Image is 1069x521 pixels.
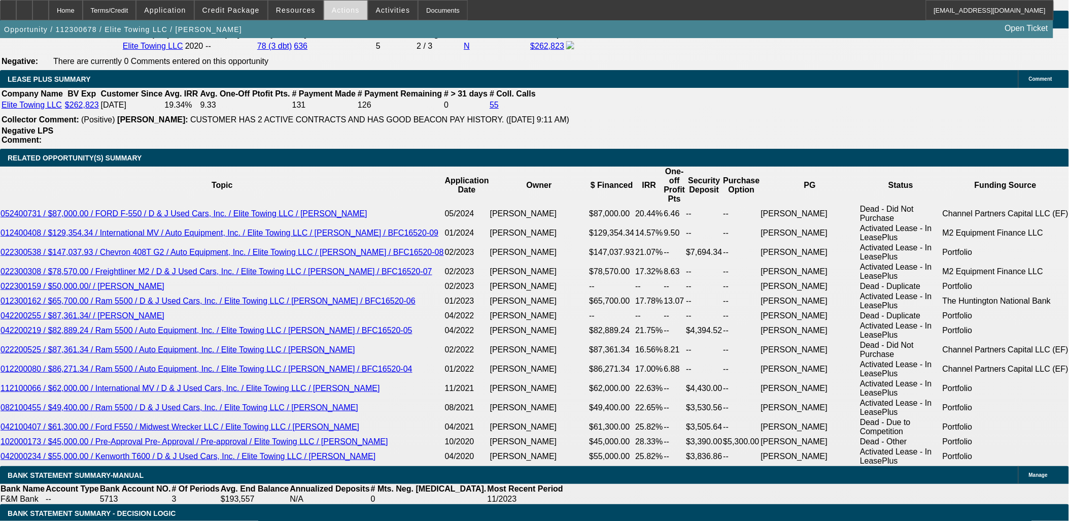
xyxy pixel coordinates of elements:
a: 022300308 / $78,570.00 / Freightliner M2 / D & J Used Cars, Inc. / Elite Towing LLC / [PERSON_NAM... [1,267,432,276]
td: -- [664,321,686,340]
th: Status [859,167,942,204]
span: (Positive) [81,115,115,124]
td: 0 [370,494,487,504]
td: -- [664,311,686,321]
span: -- [205,42,211,50]
div: 2 / 3 [417,42,462,51]
td: Dead - Duplicate [859,311,942,321]
b: [PERSON_NAME]: [117,115,188,124]
th: Account Type [45,484,99,494]
td: -- [723,447,761,466]
td: Channel Partners Capital LLC (EF) [942,340,1069,360]
b: Negative LPS Comment: [2,126,53,144]
b: Avg. IRR [164,89,198,98]
a: 042000234 / $55,000.00 / Kenworth T600 / D & J Used Cars, Inc. / Elite Towing LLC / [PERSON_NAME] [1,452,375,461]
span: LEASE PLUS SUMMARY [8,75,91,83]
a: 042200255 / $87,361.34/ / [PERSON_NAME] [1,311,164,320]
td: $86,271.34 [589,360,635,379]
td: 05/2024 [444,204,490,223]
td: 0 [443,100,488,110]
td: 21.75% [635,321,663,340]
td: 22.65% [635,398,663,417]
td: -- [723,223,761,243]
a: N [464,42,470,50]
span: BANK STATEMENT SUMMARY-MANUAL [8,471,144,479]
span: Opportunity / 112300678 / Elite Towing LLC / [PERSON_NAME] [4,25,242,34]
a: 012400408 / $129,354.34 / International MV / Auto Equipment, Inc. / Elite Towing LLC / [PERSON_NA... [1,229,438,237]
span: There are currently 0 Comments entered on this opportunity [53,57,268,66]
span: Actions [332,6,360,14]
td: Activated Lease - In LeasePlus [859,223,942,243]
td: [PERSON_NAME] [761,340,860,360]
td: [PERSON_NAME] [490,223,589,243]
td: N/A [289,494,370,504]
th: $ Financed [589,167,635,204]
button: Credit Package [195,1,267,20]
td: [PERSON_NAME] [490,291,589,311]
a: 052400731 / $87,000.00 / FORD F-550 / D & J Used Cars, Inc. / Elite Towing LLC / [PERSON_NAME] [1,209,367,218]
td: 21.07% [635,243,663,262]
td: Channel Partners Capital LLC (EF) [942,360,1069,379]
td: -- [664,398,686,417]
td: 02/2023 [444,262,490,281]
td: 01/2023 [444,291,490,311]
td: [PERSON_NAME] [761,243,860,262]
td: 13.07 [664,291,686,311]
td: -- [723,281,761,291]
th: Owner [490,167,589,204]
th: PG [761,167,860,204]
td: -- [723,321,761,340]
td: 28.33% [635,437,663,447]
a: 112100066 / $62,000.00 / International MV / D & J Used Cars, Inc. / Elite Towing LLC / [PERSON_NAME] [1,384,380,393]
td: 6.46 [664,204,686,223]
td: 19.34% [164,100,198,110]
td: -- [723,360,761,379]
td: [PERSON_NAME] [761,223,860,243]
b: # Coll. Calls [490,89,536,98]
td: [PERSON_NAME] [490,379,589,398]
a: 022200525 / $87,361.34 / Ram 5500 / Auto Equipment, Inc. / Elite Towing LLC / [PERSON_NAME] [1,345,355,354]
td: -- [685,281,722,291]
td: Portfolio [942,417,1069,437]
td: $45,000.00 [589,437,635,447]
td: The Huntington National Bank [942,291,1069,311]
td: $62,000.00 [589,379,635,398]
th: Bank Account NO. [99,484,171,494]
a: 55 [490,101,499,109]
td: 08/2021 [444,398,490,417]
b: # > 31 days [444,89,488,98]
td: 11/2021 [444,379,490,398]
td: Dead - Due to Competition [859,417,942,437]
a: 78 (3 dbt) [257,42,292,50]
th: # Mts. Neg. [MEDICAL_DATA]. [370,484,487,494]
td: $61,300.00 [589,417,635,437]
a: Elite Towing LLC [2,101,62,109]
td: Dead - Did Not Purchase [859,204,942,223]
td: 126 [357,100,442,110]
td: Dead - Duplicate [859,281,942,291]
th: Avg. End Balance [220,484,290,494]
td: $193,557 [220,494,290,504]
span: Comment [1029,76,1052,82]
td: -- [664,437,686,447]
td: -- [635,311,663,321]
td: -- [723,398,761,417]
td: [PERSON_NAME] [761,291,860,311]
td: $147,037.93 [589,243,635,262]
td: -- [685,223,722,243]
td: $5,300.00 [723,437,761,447]
td: [PERSON_NAME] [761,360,860,379]
td: -- [685,340,722,360]
td: -- [723,417,761,437]
td: -- [589,311,635,321]
td: $78,570.00 [589,262,635,281]
td: $129,354.34 [589,223,635,243]
button: Resources [268,1,323,20]
td: [PERSON_NAME] [761,281,860,291]
span: Resources [276,6,316,14]
td: Activated Lease - In LeasePlus [859,360,942,379]
td: -- [723,243,761,262]
td: 01/2022 [444,360,490,379]
th: Application Date [444,167,490,204]
td: Portfolio [942,398,1069,417]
